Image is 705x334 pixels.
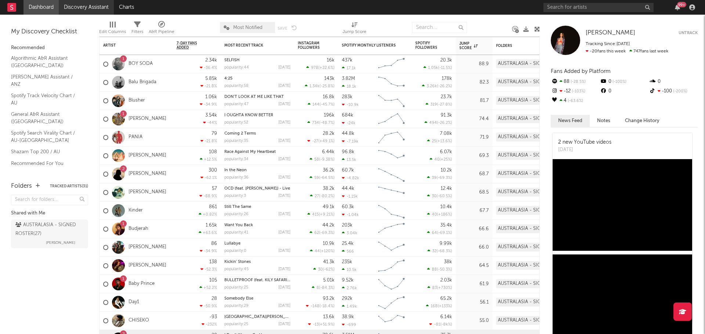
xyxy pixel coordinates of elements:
div: 44.2k [322,223,335,228]
div: 68.7 [459,170,489,179]
div: 6.44k [322,150,335,154]
div: 196k [324,113,335,118]
span: -48.7 % [320,121,333,125]
div: ( ) [308,102,335,107]
a: Spotify Track Velocity Chart / AU [11,92,81,107]
div: 38.2k [323,186,335,191]
div: 67.7 [459,206,489,215]
div: [DATE] [278,176,290,180]
div: [DATE] [278,139,290,143]
div: ( ) [422,84,452,88]
span: -11.5 % [439,66,451,70]
a: Budjerah [129,226,148,232]
div: [DATE] [278,102,290,106]
div: ( ) [310,230,335,235]
div: 143k [324,76,335,81]
a: SELFISH [224,58,239,62]
div: 16.8k [323,95,335,99]
a: CHISEKO [129,318,149,324]
a: BULLETPROOF (feat. KILY SAFARI & Takura) [224,278,307,282]
input: Search... [412,22,467,33]
div: AUSTRALASIA - SIGNED ROSTER (27) [496,151,560,160]
a: I OUGHTA KNOW BETTER [224,113,273,117]
div: Jump Score [343,18,366,40]
div: 283k [342,95,352,99]
a: Spotify Search Virality Chart / AU-[GEOGRAPHIC_DATA] [11,129,81,144]
div: Jump Score [459,41,478,50]
div: 44.4k [342,186,354,191]
div: ( ) [427,212,452,217]
div: 57 [212,186,217,191]
span: -69.1 % [438,231,451,235]
a: Day1 [129,299,139,305]
div: 18.1k [342,84,356,89]
span: +22.6 % [319,66,333,70]
div: -88.9 % [199,194,217,198]
div: 68.5 [459,188,489,197]
span: 32 [432,249,437,253]
span: -103 % [571,89,585,93]
div: ( ) [305,84,335,88]
svg: Chart title [375,55,408,73]
div: 437k [342,58,352,63]
div: +12.5 % [200,157,217,162]
span: 3.26k [427,84,437,88]
div: 16k [327,58,335,63]
div: 60.3k [342,205,354,209]
span: 144 [312,103,319,107]
a: Lullabye [224,242,241,246]
div: 300 [209,168,217,173]
span: -20 fans this week [586,49,626,54]
span: +13.6 % [437,139,451,143]
div: AUSTRALASIA - SIGNED ROSTER (27) [496,169,560,178]
div: Spotify Followers [415,41,441,50]
span: +186 % [438,213,451,217]
span: 30 [432,194,437,198]
div: A&R Pipeline [149,18,174,40]
span: -80.2 % [320,194,333,198]
span: Tracking Since: [DATE] [586,42,630,46]
span: -26.2 % [438,84,451,88]
svg: Chart title [375,220,408,238]
a: [PERSON_NAME] [129,171,166,177]
div: popularity: 34 [224,157,249,161]
div: DON’T LOOK AT ME LIKE THAT [224,95,290,99]
div: Jump Score [343,27,366,36]
div: [DATE] [278,194,290,198]
div: 74.4 [459,115,489,124]
a: [PERSON_NAME] [129,189,166,195]
div: -100 [649,87,698,96]
div: -1.04k [342,212,359,217]
div: ( ) [427,194,452,198]
div: 17.1k [342,66,356,70]
div: 4 [551,96,600,106]
div: 3.04k [342,231,357,235]
a: Shazam Top 200 / AU [11,148,81,156]
a: Kickin' Stones [224,260,251,264]
div: 20.3k [440,58,452,63]
svg: Chart title [375,165,408,183]
span: 40 [434,158,440,162]
svg: Chart title [375,73,408,92]
span: 7-Day Fans Added [177,41,206,50]
div: 138 [209,260,217,264]
a: Kinder [129,208,143,214]
div: AUSTRALASIA - SIGNED ROSTER (27) [496,59,560,68]
span: 494 [429,121,437,125]
span: -60.5 % [438,194,451,198]
div: -12 [551,87,600,96]
div: 3.54k [205,113,217,118]
div: AUSTRALASIA - SIGNED ROSTER (27) [496,96,560,105]
div: Edit Columns [99,27,126,36]
button: Tracked Artists(31) [50,184,88,188]
div: OCD (feat. Chloe Dadd) - Live [224,187,290,191]
input: Search for artists [543,3,654,12]
div: +0.82 % [199,212,217,217]
span: 27 [315,194,319,198]
div: [DATE] [278,231,290,235]
div: popularity: 0 [224,249,246,253]
div: ( ) [306,65,335,70]
svg: Chart title [375,92,408,110]
div: 235k [342,260,352,264]
div: popularity: 35 [224,139,248,143]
